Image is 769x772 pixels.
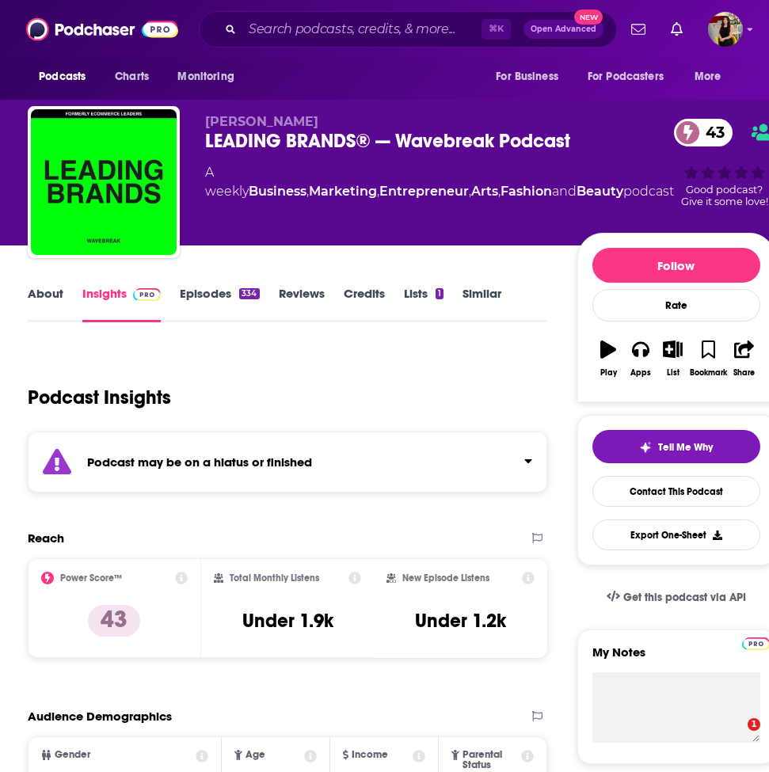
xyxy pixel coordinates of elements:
button: open menu [577,62,687,92]
span: Gender [55,750,90,760]
button: Bookmark [689,330,728,387]
button: List [657,330,689,387]
div: List [667,368,680,378]
button: open menu [485,62,578,92]
div: Rate [592,289,760,321]
span: Parental Status [463,750,519,770]
h1: Podcast Insights [28,386,171,409]
button: open menu [166,62,254,92]
a: Contact This Podcast [592,476,760,507]
img: LEADING BRANDS® — Wavebreak Podcast [31,109,177,255]
a: Entrepreneur [379,184,469,199]
h2: New Episode Listens [402,572,489,584]
h3: Under 1.9k [242,609,333,633]
img: User Profile [708,12,743,47]
span: , [498,184,501,199]
span: , [377,184,379,199]
img: tell me why sparkle [639,441,652,454]
span: ⌘ K [482,19,511,40]
h2: Total Monthly Listens [230,572,319,584]
span: , [306,184,309,199]
a: Beauty [577,184,623,199]
a: Lists1 [404,286,444,322]
span: , [469,184,471,199]
a: Arts [471,184,498,199]
a: Get this podcast via API [594,578,759,617]
a: About [28,286,63,322]
h2: Reach [28,531,64,546]
span: Podcasts [39,66,86,88]
div: Bookmark [690,368,727,378]
button: tell me why sparkleTell Me Why [592,430,760,463]
span: Good podcast? Give it some love! [681,184,768,207]
span: For Business [496,66,558,88]
img: Podchaser - Follow, Share and Rate Podcasts [26,14,178,44]
h2: Power Score™ [60,572,122,584]
h2: Audience Demographics [28,709,172,724]
span: Tell Me Why [658,441,713,454]
span: For Podcasters [588,66,664,88]
span: Age [246,750,265,760]
span: Charts [115,66,149,88]
a: Show notifications dropdown [625,16,652,43]
a: Similar [463,286,501,322]
div: Share [733,368,755,378]
span: Logged in as cassey [708,12,743,47]
span: Get this podcast via API [623,591,746,604]
button: Follow [592,248,760,283]
button: Show profile menu [708,12,743,47]
span: More [695,66,721,88]
span: [PERSON_NAME] [205,114,318,129]
section: Click to expand status details [28,432,547,492]
label: My Notes [592,645,760,672]
a: Charts [105,62,158,92]
div: 1 [436,288,444,299]
button: Play [592,330,625,387]
span: 43 [690,119,733,146]
span: New [574,10,603,25]
a: Marketing [309,184,377,199]
span: 1 [748,718,760,731]
input: Search podcasts, credits, & more... [242,17,482,42]
span: and [552,184,577,199]
button: open menu [683,62,741,92]
button: Apps [625,330,657,387]
div: Apps [630,368,651,378]
a: 43 [674,119,733,146]
a: InsightsPodchaser Pro [82,286,161,322]
span: Income [352,750,388,760]
strong: Podcast may be on a hiatus or finished [87,454,312,470]
div: 334 [239,288,259,299]
div: Play [600,368,617,378]
a: Fashion [501,184,552,199]
button: open menu [28,62,106,92]
button: Open AdvancedNew [523,20,603,39]
a: Reviews [279,286,325,322]
iframe: Intercom live chat [715,718,753,756]
span: Open Advanced [531,25,596,33]
img: Podchaser Pro [133,288,161,301]
a: Credits [344,286,385,322]
a: Business [249,184,306,199]
button: Share [728,330,760,387]
span: Monitoring [177,66,234,88]
h3: Under 1.2k [415,609,506,633]
a: Show notifications dropdown [664,16,689,43]
div: A weekly podcast [205,163,674,201]
p: 43 [88,605,140,637]
a: Episodes334 [180,286,259,322]
div: Search podcasts, credits, & more... [199,11,617,48]
button: Export One-Sheet [592,519,760,550]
